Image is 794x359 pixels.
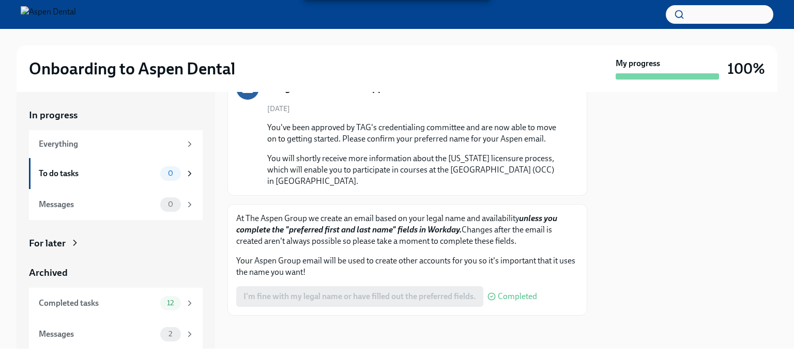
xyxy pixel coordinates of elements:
[498,292,537,301] span: Completed
[236,255,578,278] p: Your Aspen Group email will be used to create other accounts for you so it's important that it us...
[162,169,179,177] span: 0
[39,199,156,210] div: Messages
[39,168,156,179] div: To do tasks
[267,104,290,114] span: [DATE]
[267,122,562,145] p: You've been approved by TAG's credentialing committee and are now able to move on to getting star...
[162,330,178,338] span: 2
[29,288,203,319] a: Completed tasks12
[29,266,203,279] a: Archived
[29,130,203,158] a: Everything
[21,6,76,23] img: Aspen Dental
[29,189,203,220] a: Messages0
[267,153,562,187] p: You will shortly receive more information about the [US_STATE] licensure process, which will enab...
[29,108,203,122] a: In progress
[39,138,181,150] div: Everything
[616,58,660,69] strong: My progress
[727,59,765,78] h3: 100%
[29,58,235,79] h2: Onboarding to Aspen Dental
[39,298,156,309] div: Completed tasks
[29,237,66,250] div: For later
[29,158,203,189] a: To do tasks0
[29,319,203,350] a: Messages2
[29,237,203,250] a: For later
[39,329,156,340] div: Messages
[161,299,180,307] span: 12
[162,200,179,208] span: 0
[236,213,578,247] p: At The Aspen Group we create an email based on your legal name and availability Changes after the...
